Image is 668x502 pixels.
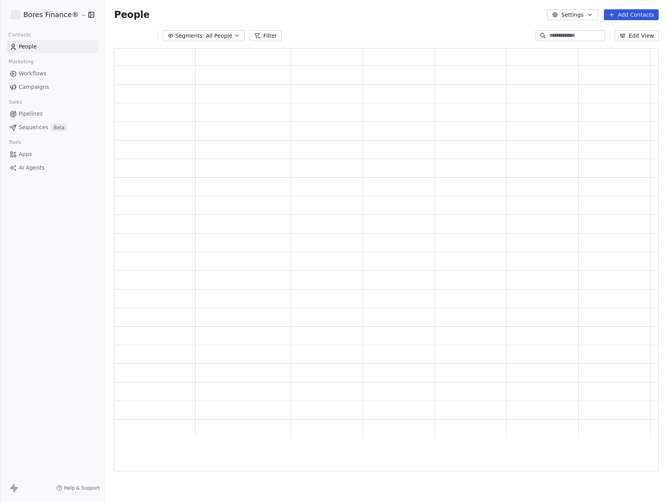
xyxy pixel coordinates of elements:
[604,9,659,20] button: Add Contacts
[6,161,98,174] a: AI Agents
[5,56,37,68] span: Marketing
[19,150,32,158] span: Apps
[5,96,26,108] span: Sales
[19,43,37,51] span: People
[6,148,98,161] a: Apps
[5,29,34,41] span: Contacts
[114,9,150,21] span: People
[6,40,98,53] a: People
[9,8,83,21] button: Bores Finance®
[56,485,100,491] a: Help & Support
[6,81,98,93] a: Campaigns
[19,69,47,78] span: Workflows
[206,32,232,40] span: All People
[547,9,597,20] button: Settings
[615,30,659,41] button: Edit View
[6,121,98,134] a: SequencesBeta
[19,164,45,172] span: AI Agents
[23,10,79,20] span: Bores Finance®
[19,123,48,132] span: Sequences
[249,30,282,41] button: Filter
[175,32,204,40] span: Segments:
[5,137,24,148] span: Tools
[6,107,98,120] a: Pipelines
[51,124,67,132] span: Beta
[6,67,98,80] a: Workflows
[19,83,49,91] span: Campaigns
[64,485,100,491] span: Help & Support
[19,110,43,118] span: Pipelines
